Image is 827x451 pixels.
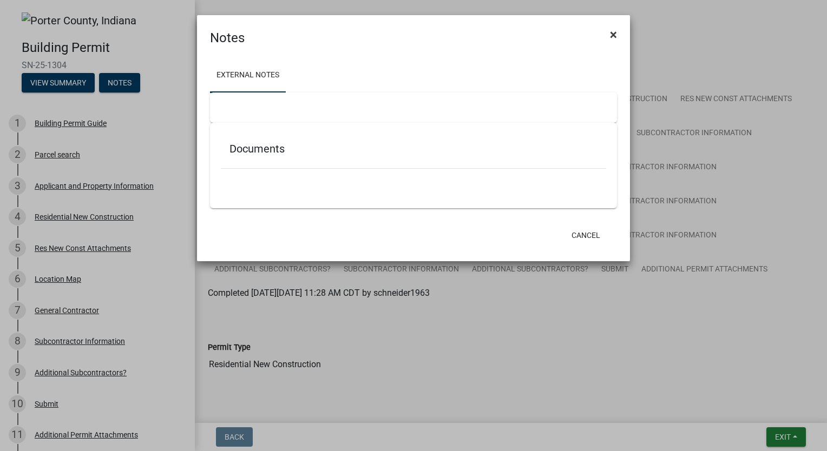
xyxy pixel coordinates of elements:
span: × [610,27,617,42]
h5: Documents [229,142,598,155]
button: Cancel [563,225,609,245]
h4: Notes [210,28,245,48]
a: External Notes [210,58,286,93]
button: Close [601,19,626,50]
